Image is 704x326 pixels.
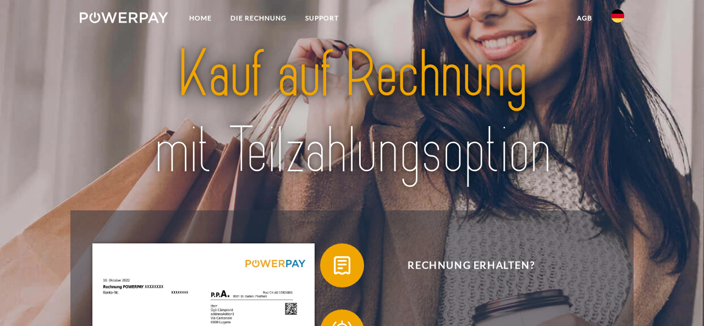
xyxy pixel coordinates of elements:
button: Rechnung erhalten? [320,243,606,287]
span: Rechnung erhalten? [337,243,606,287]
iframe: Schaltfläche zum Öffnen des Messaging-Fensters [660,282,695,317]
a: SUPPORT [296,8,348,28]
a: DIE RECHNUNG [221,8,296,28]
img: logo-powerpay-white.svg [80,12,168,23]
img: de [611,9,624,23]
img: qb_bill.svg [328,252,356,279]
img: title-powerpay_de.svg [107,32,598,193]
a: agb [568,8,602,28]
a: Home [180,8,221,28]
